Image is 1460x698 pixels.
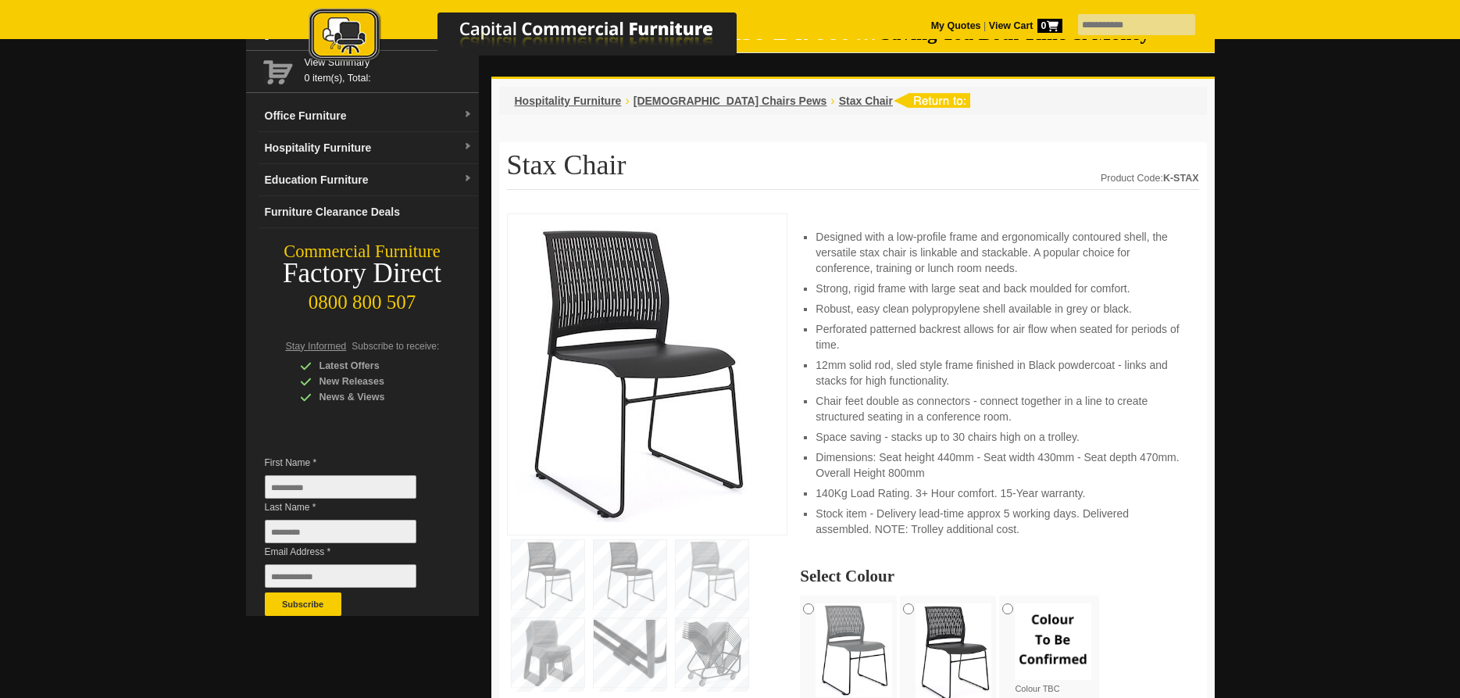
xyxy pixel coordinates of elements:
a: My Quotes [931,20,981,31]
div: Product Code: [1101,170,1199,186]
input: Email Address * [265,564,416,588]
div: Latest Offers [300,358,448,374]
li: 140Kg Load Rating. 3+ Hour comfort. 15-Year warranty. [816,485,1183,501]
li: Stock item - Delivery lead-time approx 5 working days. Delivered assembled. NOTE: Trolley additio... [816,506,1183,537]
h2: Select Colour [800,568,1198,584]
span: First Name * [265,455,440,471]
a: Education Furnituredropdown [259,164,479,196]
span: Stay Informed [286,341,347,352]
div: Factory Direct [246,263,479,285]
strong: View Cart [989,20,1062,31]
li: Space saving - stacks up to 30 chairs high on a trolley. [816,429,1183,445]
li: Chair feet double as connectors - connect together in a line to create structured seating in a co... [816,393,1183,424]
a: Hospitality Furniture [515,95,622,107]
li: Dimensions: Seat height 440mm - Seat width 430mm - Seat depth 470mm. Overall Height 800mm [816,449,1183,481]
a: Capital Commercial Furniture Logo [266,8,812,70]
a: Stax Chair [839,95,893,107]
li: Perforated patterned backrest allows for air flow when seated for periods of time. [816,321,1183,353]
li: › [830,93,834,109]
a: Office Furnituredropdown [259,100,479,132]
label: Colour TBC [1015,603,1091,695]
li: Robust, easy clean polypropylene shell available in grey or black. [816,301,1183,317]
span: Last Name * [265,499,440,515]
a: View Cart0 [986,20,1062,31]
img: dropdown [463,110,473,120]
h1: Stax Chair [507,150,1199,190]
img: Stax Grey [816,603,892,697]
li: › [625,93,629,109]
div: News & Views [300,389,448,405]
span: Email Address * [265,544,440,560]
span: 0 [1037,19,1062,33]
img: dropdown [463,174,473,184]
strong: K-STAX [1163,173,1199,184]
span: Subscribe to receive: [352,341,439,352]
div: New Releases [300,374,448,389]
a: [DEMOGRAPHIC_DATA] Chairs Pews [634,95,827,107]
img: dropdown [463,142,473,152]
img: return to [893,93,970,108]
a: Furniture Clearance Deals [259,196,479,228]
input: First Name * [265,475,416,499]
img: Capital Commercial Furniture Logo [266,8,812,65]
div: 0800 800 507 [246,284,479,313]
li: Designed with a low-profile frame and ergonomically contoured shell, the versatile stax chair is ... [816,229,1183,276]
div: Commercial Furniture [246,241,479,263]
li: 12mm solid rod, sled style frame finished in Black powdercoat - links and stacks for high functio... [816,357,1183,388]
a: Hospitality Furnituredropdown [259,132,479,164]
button: Subscribe [265,592,341,616]
img: Stax Chair [516,222,750,522]
img: Colour TBC [1015,603,1091,680]
input: Last Name * [265,520,416,543]
li: Strong, rigid frame with large seat and back moulded for comfort. [816,281,1183,296]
